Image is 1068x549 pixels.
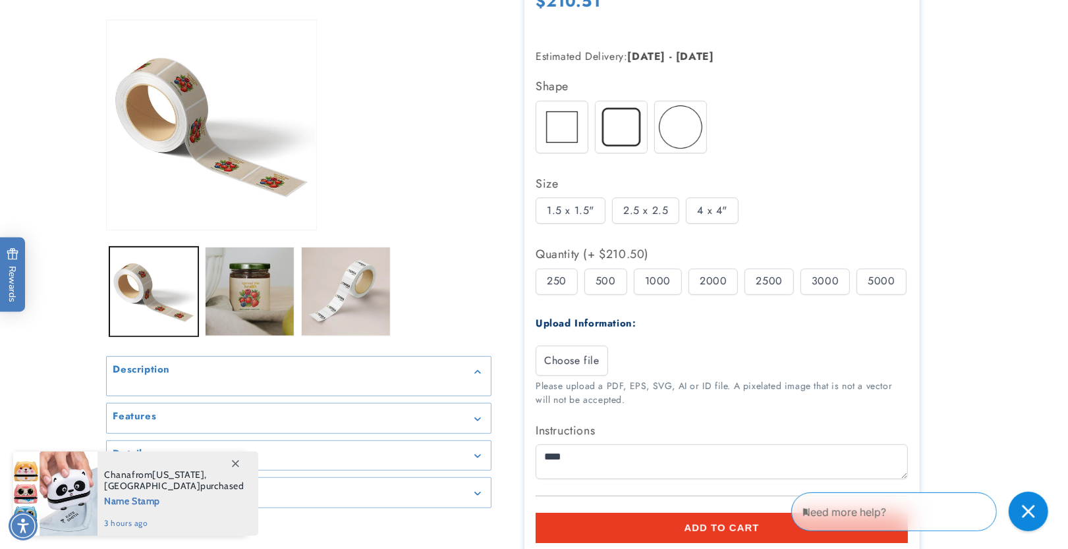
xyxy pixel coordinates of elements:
[612,197,679,224] div: 2.5 x 2.5
[536,420,908,441] label: Instructions
[109,247,199,336] button: Load image 1 in gallery view
[104,492,244,508] span: Name Stamp
[104,469,244,492] span: from , purchased
[627,49,665,64] strong: [DATE]
[104,517,244,529] span: 3 hours ago
[745,269,793,295] div: 2500
[669,49,673,64] strong: -
[152,469,204,481] span: [US_STATE]
[536,47,865,66] p: Estimated Delivery:
[113,410,157,423] h2: Features
[676,49,714,64] strong: [DATE]
[689,269,738,295] div: 2000
[536,76,908,97] div: Shape
[536,197,605,224] div: 1.5 x 1.5"
[536,379,908,407] div: Please upload a PDF, EPS, SVG, AI or ID file. A pixelated image that is not a vector will not be ...
[584,269,627,295] div: 500
[536,244,908,265] div: Quantity
[113,448,148,461] h2: Details
[536,173,908,194] div: Size
[684,522,759,534] span: Add to cart
[536,101,588,153] img: Square cut
[686,197,739,224] div: 4 x 4"
[536,513,908,543] button: Add to cart
[536,269,578,295] div: 250
[544,353,600,369] span: Choose file
[791,487,1055,536] iframe: Gorgias Floating Chat
[536,316,636,330] label: Upload Information:
[655,101,706,153] img: Circle
[113,363,171,377] h2: Description
[7,248,19,303] span: Rewards
[9,511,38,540] div: Accessibility Menu
[301,247,391,336] button: Load image 3 in gallery view
[857,269,906,295] div: 5000
[104,469,132,481] span: Chana
[107,478,491,508] summary: Inclusive assortment
[104,480,200,492] span: [GEOGRAPHIC_DATA]
[107,404,491,433] summary: Features
[107,357,491,386] summary: Description
[801,269,850,295] div: 3000
[580,244,649,265] span: (+ $210.50)
[634,269,682,295] div: 1000
[106,20,492,508] media-gallery: Gallery Viewer
[205,247,295,336] button: Load image 2 in gallery view
[107,441,491,471] summary: Details
[596,101,647,153] img: Round corner cut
